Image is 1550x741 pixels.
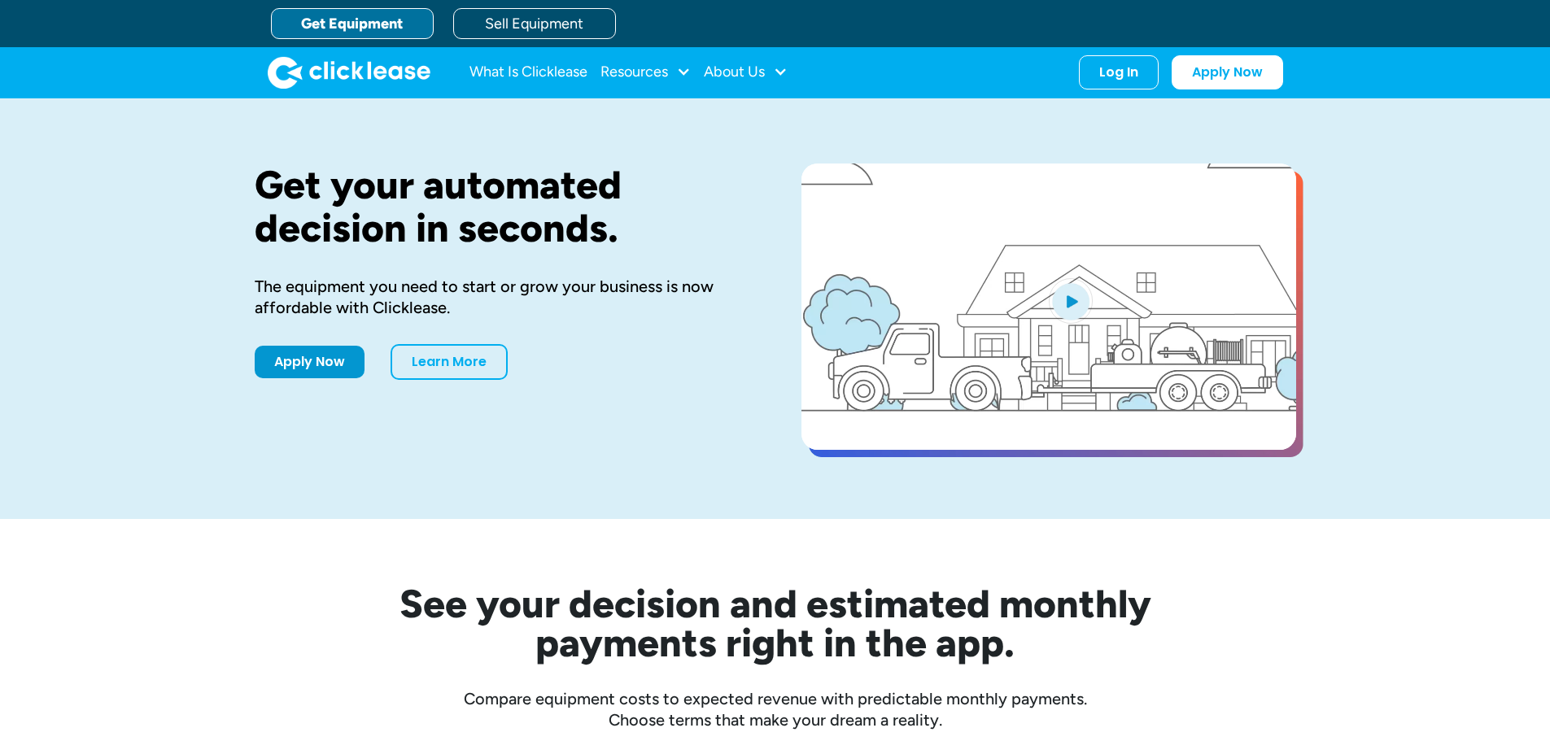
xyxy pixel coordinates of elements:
img: Clicklease logo [268,56,430,89]
div: Log In [1099,64,1138,81]
a: What Is Clicklease [469,56,587,89]
a: open lightbox [801,163,1296,450]
a: home [268,56,430,89]
div: Compare equipment costs to expected revenue with predictable monthly payments. Choose terms that ... [255,688,1296,730]
img: Blue play button logo on a light blue circular background [1049,278,1093,324]
a: Apply Now [255,346,365,378]
a: Learn More [391,344,508,380]
div: The equipment you need to start or grow your business is now affordable with Clicklease. [255,276,749,318]
a: Get Equipment [271,8,434,39]
a: Apply Now [1172,55,1283,89]
a: Sell Equipment [453,8,616,39]
h2: See your decision and estimated monthly payments right in the app. [320,584,1231,662]
h1: Get your automated decision in seconds. [255,163,749,250]
div: About Us [704,56,788,89]
div: Resources [600,56,691,89]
